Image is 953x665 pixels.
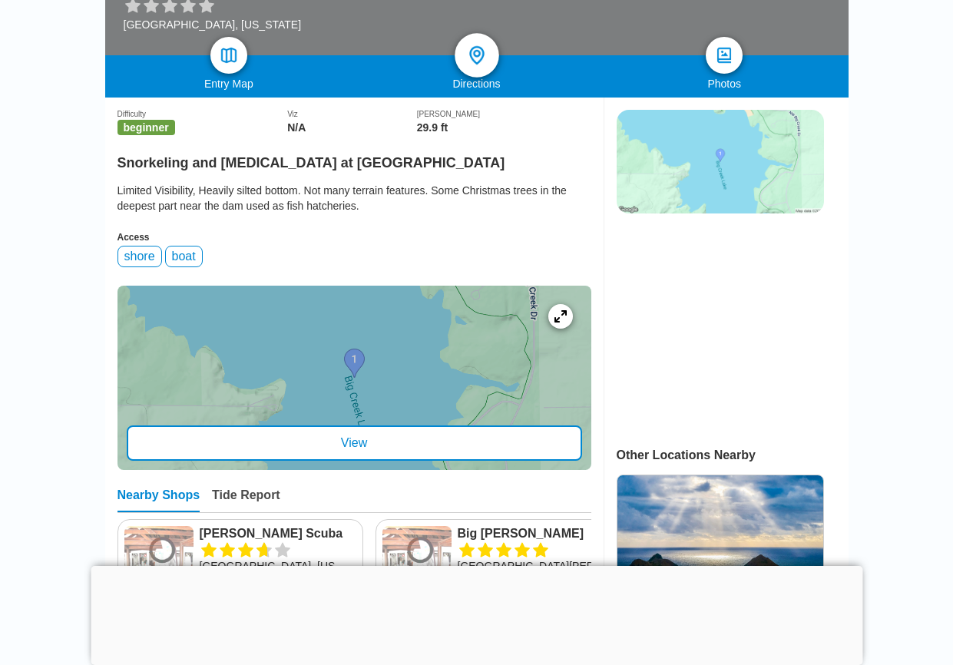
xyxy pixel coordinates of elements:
div: Viz [287,110,417,118]
div: Directions [352,78,601,90]
div: View [127,425,582,461]
div: Entry Map [105,78,353,90]
div: Photos [601,78,849,90]
h2: Snorkeling and [MEDICAL_DATA] at [GEOGRAPHIC_DATA] [117,146,591,171]
span: beginner [117,120,175,135]
a: map [210,37,247,74]
div: 29.9 ft [417,121,591,134]
a: [PERSON_NAME] Scuba [200,526,356,541]
img: staticmap [617,110,824,213]
div: Limited Visibility, Heavily silted bottom. Not many terrain features. Some Christmas trees in the... [117,183,591,213]
img: photos [715,46,733,65]
div: Tide Report [212,488,280,512]
a: Big [PERSON_NAME] [458,526,655,541]
div: shore [117,246,162,267]
a: photos [706,37,743,74]
div: Nearby Shops [117,488,200,512]
div: [PERSON_NAME] [417,110,591,118]
iframe: Advertisement [91,566,862,661]
div: boat [165,246,203,267]
iframe: Advertisement [617,229,822,421]
div: Difficulty [117,110,288,118]
div: [GEOGRAPHIC_DATA], [US_STATE] [124,18,302,31]
img: Big Joe Scuba [382,526,452,595]
div: Other Locations Nearby [617,448,849,462]
a: entry mapView [117,286,591,470]
div: N/A [287,121,417,134]
div: [GEOGRAPHIC_DATA][PERSON_NAME], [US_STATE] [458,558,655,574]
img: directions [465,45,488,67]
img: map [220,46,238,65]
img: Ames Scuba [124,526,194,595]
div: Access [117,232,591,243]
